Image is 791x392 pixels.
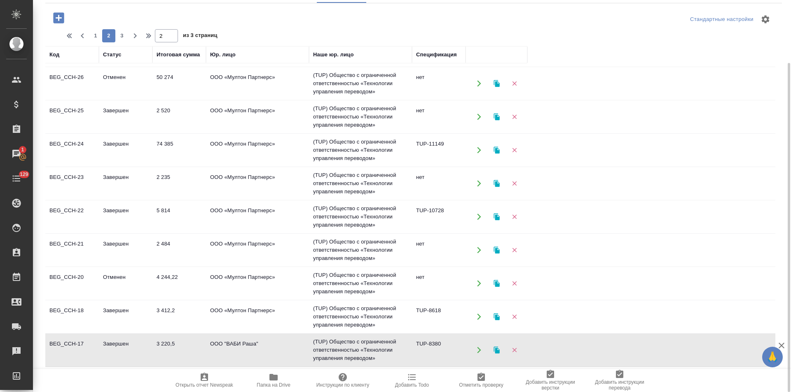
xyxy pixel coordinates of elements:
td: TUP-11149 [412,136,466,165]
span: 129 [15,170,33,179]
td: 50 274 [152,69,206,98]
span: из 3 страниц [183,30,218,42]
button: Удалить [506,342,523,359]
button: Клонировать [488,142,505,159]
button: Удалить [506,209,523,225]
td: BEG_CCH-21 [45,236,99,264]
a: 1 [2,144,31,164]
td: BEG_CCH-24 [45,136,99,165]
button: Открыть [470,342,487,359]
td: TUP-8618 [412,302,466,331]
button: Добавить инструкции верстки [516,369,585,392]
td: (TUP) Общество с ограниченной ответственностью «Технологии управления переводом» [309,167,412,200]
td: BEG_CCH-25 [45,102,99,131]
button: Удалить [506,175,523,192]
td: (TUP) Общество с ограниченной ответственностью «Технологии управления переводом» [309,200,412,233]
span: 🙏 [765,348,779,366]
button: Добавить инструкции перевода [585,369,654,392]
a: 129 [2,168,31,189]
td: (TUP) Общество с ограниченной ответственностью «Технологии управления переводом» [309,300,412,333]
td: Завершен [99,302,152,331]
td: ООО "ВАБИ Раша" [206,336,309,364]
td: 3 220,5 [152,336,206,364]
td: 4 244,22 [152,269,206,298]
td: Отменен [99,269,152,298]
td: Завершен [99,102,152,131]
button: Удалить [506,75,523,92]
td: нет [412,169,466,198]
button: 🙏 [762,347,783,367]
button: Клонировать [488,75,505,92]
td: ООО «Мултон Партнерс» [206,136,309,165]
td: (TUP) Общество с ограниченной ответственностью «Технологии управления переводом» [309,267,412,300]
button: Открыть [470,75,487,92]
button: Удалить [506,242,523,259]
td: Завершен [99,202,152,231]
button: Клонировать [488,342,505,359]
td: 2 520 [152,102,206,131]
td: ООО «Мултон Партнерс» [206,302,309,331]
span: Добавить Todo [395,382,429,388]
span: Инструкции по клиенту [316,382,370,388]
button: Клонировать [488,209,505,225]
button: Клонировать [488,175,505,192]
td: ООО «Мултон Партнерс» [206,102,309,131]
td: Завершен [99,169,152,198]
td: ООО «Мултон Партнерс» [206,69,309,98]
button: Клонировать [488,109,505,125]
span: Добавить инструкции перевода [590,379,649,391]
button: Папка на Drive [239,369,308,392]
button: Открыть [470,142,487,159]
button: Открыть [470,175,487,192]
td: 74 385 [152,136,206,165]
div: Итоговая сумма [157,51,200,59]
button: Открыть [470,242,487,259]
td: ООО «Мултон Партнерс» [206,169,309,198]
button: Клонировать [488,275,505,292]
td: Завершен [99,136,152,165]
td: BEG_CCH-18 [45,302,99,331]
td: Завершен [99,336,152,364]
td: (TUP) Общество с ограниченной ответственностью «Технологии управления переводом» [309,134,412,167]
button: Клонировать [488,308,505,325]
span: Настроить таблицу [756,9,775,29]
td: (TUP) Общество с ограниченной ответственностью «Технологии управления переводом» [309,67,412,100]
td: 2 235 [152,169,206,198]
button: Инструкции по клиенту [308,369,377,392]
span: 1 [89,32,102,40]
button: Добавить Todo [377,369,447,392]
td: (TUP) Общество с ограниченной ответственностью «Технологии управления переводом» [309,234,412,267]
td: 3 412,2 [152,302,206,331]
button: 3 [115,29,129,42]
button: Удалить [506,109,523,125]
button: Открыть [470,275,487,292]
td: TUP-10728 [412,202,466,231]
button: Удалить [506,275,523,292]
button: 1 [89,29,102,42]
td: ООО «Мултон Партнерс» [206,202,309,231]
td: ООО «Мултон Партнерс» [206,236,309,264]
td: BEG_CCH-26 [45,69,99,98]
span: 3 [115,32,129,40]
td: 2 484 [152,236,206,264]
td: 5 814 [152,202,206,231]
span: Папка на Drive [257,382,290,388]
td: нет [412,236,466,264]
button: Добавить проект [47,9,70,26]
div: Код [49,51,59,59]
span: Открыть отчет Newspeak [176,382,233,388]
td: (TUP) Общество с ограниченной ответственностью «Технологии управления переводом» [309,100,412,133]
button: Открыть [470,308,487,325]
span: Добавить инструкции верстки [521,379,580,391]
div: Спецификация [416,51,457,59]
button: Отметить проверку [447,369,516,392]
button: Открыть [470,209,487,225]
div: Статус [103,51,122,59]
td: ООО «Мултон Партнерс» [206,269,309,298]
span: 1 [16,146,29,154]
td: BEG_CCH-22 [45,202,99,231]
span: Отметить проверку [459,382,503,388]
td: BEG_CCH-23 [45,169,99,198]
button: Клонировать [488,242,505,259]
td: Завершен [99,236,152,264]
